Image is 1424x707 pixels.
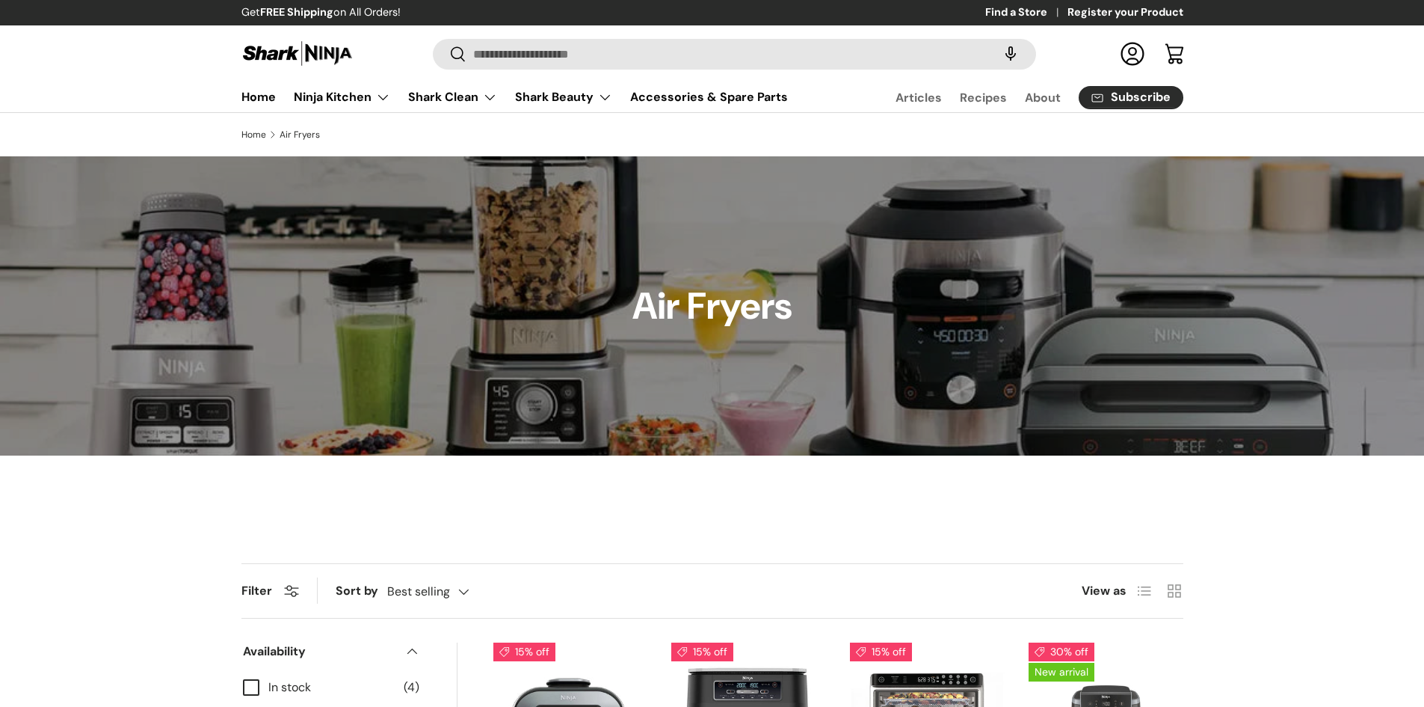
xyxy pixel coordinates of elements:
button: Filter [241,583,299,599]
span: 15% off [493,643,555,661]
span: Best selling [387,584,450,599]
a: Shark Beauty [515,82,612,112]
button: Best selling [387,578,499,605]
nav: Breadcrumbs [241,128,1183,141]
nav: Secondary [860,82,1183,112]
a: Home [241,130,266,139]
img: Shark Ninja Philippines [241,39,354,68]
a: Ninja Kitchen [294,82,390,112]
a: Find a Store [985,4,1067,21]
summary: Availability [243,625,419,679]
span: New arrival [1029,663,1094,682]
label: Sort by [336,582,387,600]
a: Home [241,82,276,111]
a: Articles [896,83,942,112]
span: Availability [243,643,395,661]
summary: Ninja Kitchen [285,82,399,112]
summary: Shark Beauty [506,82,621,112]
span: View as [1082,582,1126,600]
a: Air Fryers [280,130,320,139]
a: Accessories & Spare Parts [630,82,788,111]
span: In stock [268,679,395,697]
summary: Shark Clean [399,82,506,112]
speech-search-button: Search by voice [987,37,1035,70]
nav: Primary [241,82,788,112]
p: Get on All Orders! [241,4,401,21]
a: Subscribe [1079,86,1183,109]
a: About [1025,83,1061,112]
a: Register your Product [1067,4,1183,21]
span: Filter [241,583,272,599]
strong: FREE Shipping [260,5,333,19]
span: 30% off [1029,643,1094,661]
span: 15% off [671,643,733,661]
span: 15% off [850,643,912,661]
h1: Air Fryers [632,283,792,329]
span: (4) [404,679,419,697]
a: Recipes [960,83,1007,112]
span: Subscribe [1111,91,1171,103]
a: Shark Clean [408,82,497,112]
